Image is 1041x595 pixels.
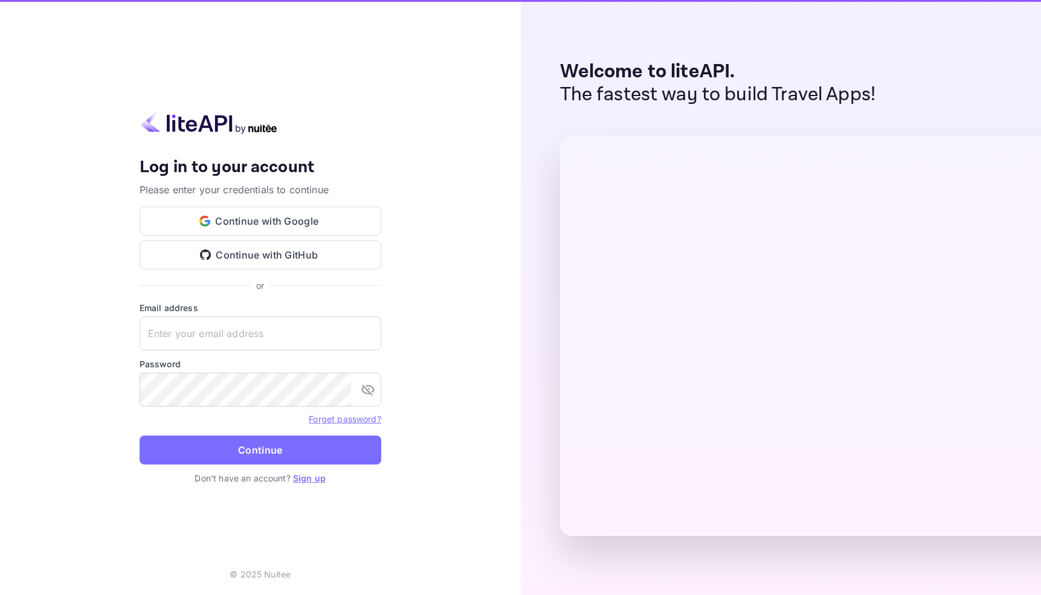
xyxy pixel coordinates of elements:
[230,568,291,581] p: © 2025 Nuitee
[140,111,279,134] img: liteapi
[140,207,381,236] button: Continue with Google
[140,436,381,465] button: Continue
[140,472,381,484] p: Don't have an account?
[356,378,380,402] button: toggle password visibility
[560,60,876,83] p: Welcome to liteAPI.
[140,240,381,269] button: Continue with GitHub
[256,279,264,292] p: or
[140,358,381,370] label: Password
[293,473,326,483] a: Sign up
[140,182,381,197] p: Please enter your credentials to continue
[140,317,381,350] input: Enter your email address
[140,301,381,314] label: Email address
[309,413,381,425] a: Forget password?
[140,157,381,178] h4: Log in to your account
[560,83,876,106] p: The fastest way to build Travel Apps!
[309,414,381,424] a: Forget password?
